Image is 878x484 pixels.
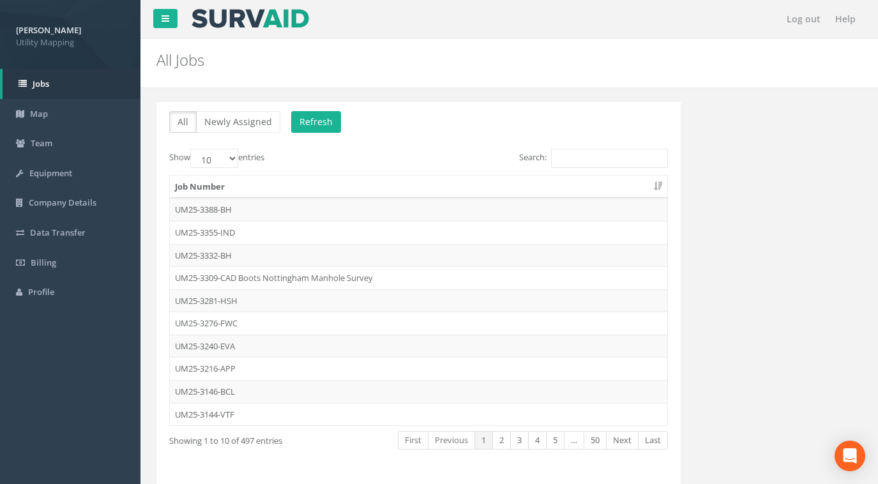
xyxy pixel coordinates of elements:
button: All [169,111,197,133]
span: Equipment [29,167,72,179]
td: UM25-3146-BCL [170,380,667,403]
input: Search: [551,149,668,168]
div: Showing 1 to 10 of 497 entries [169,430,366,447]
button: Refresh [291,111,341,133]
span: Billing [31,257,56,268]
label: Show entries [169,149,264,168]
td: UM25-3276-FWC [170,312,667,335]
strong: [PERSON_NAME] [16,24,81,36]
span: Utility Mapping [16,36,125,49]
button: Newly Assigned [196,111,280,133]
h2: All Jobs [156,52,741,68]
a: 5 [546,431,564,450]
a: Next [606,431,639,450]
select: Showentries [190,149,238,168]
a: 2 [492,431,511,450]
span: Jobs [33,78,49,89]
a: Previous [428,431,475,450]
td: UM25-3216-APP [170,357,667,380]
span: Profile [28,286,54,298]
a: 3 [510,431,529,450]
a: … [564,431,584,450]
a: First [398,431,428,450]
th: Job Number: activate to sort column ascending [170,176,667,199]
div: Open Intercom Messenger [835,441,865,471]
a: [PERSON_NAME] Utility Mapping [16,21,125,48]
td: UM25-3309-CAD Boots Nottingham Manhole Survey [170,266,667,289]
span: Team [31,137,52,149]
td: UM25-3332-BH [170,244,667,267]
a: Last [638,431,668,450]
a: 50 [584,431,607,450]
span: Company Details [29,197,96,208]
td: UM25-3355-IND [170,221,667,244]
a: Jobs [3,69,140,99]
a: 4 [528,431,547,450]
span: Data Transfer [30,227,86,238]
td: UM25-3388-BH [170,198,667,221]
a: 1 [474,431,493,450]
span: Map [30,108,48,119]
label: Search: [519,149,668,168]
td: UM25-3281-HSH [170,289,667,312]
td: UM25-3144-VTF [170,403,667,426]
td: UM25-3240-EVA [170,335,667,358]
